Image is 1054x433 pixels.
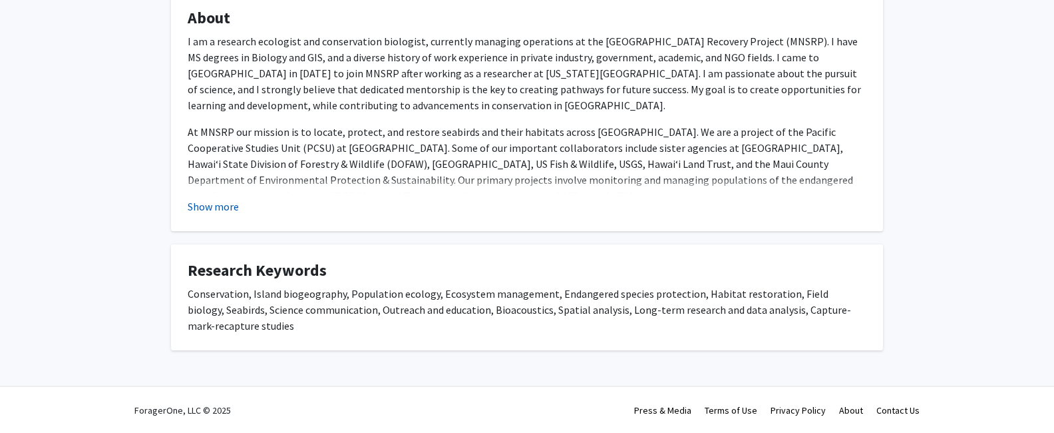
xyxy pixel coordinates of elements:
a: About [839,404,863,416]
h4: About [188,9,866,28]
a: Contact Us [876,404,920,416]
a: Press & Media [634,404,691,416]
div: Conservation, Island biogeography, Population ecology, Ecosystem management, Endangered species p... [188,286,866,334]
iframe: Chat [10,373,57,423]
a: Terms of Use [705,404,757,416]
button: Show more [188,199,239,215]
a: Privacy Policy [771,404,826,416]
h4: Research Keywords [188,261,866,280]
p: I am a research ecologist and conservation biologist, currently managing operations at the [GEOGR... [188,33,866,113]
p: At MNSRP our mission is to locate, protect, and restore seabirds and their habitats across [GEOGR... [188,124,866,236]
